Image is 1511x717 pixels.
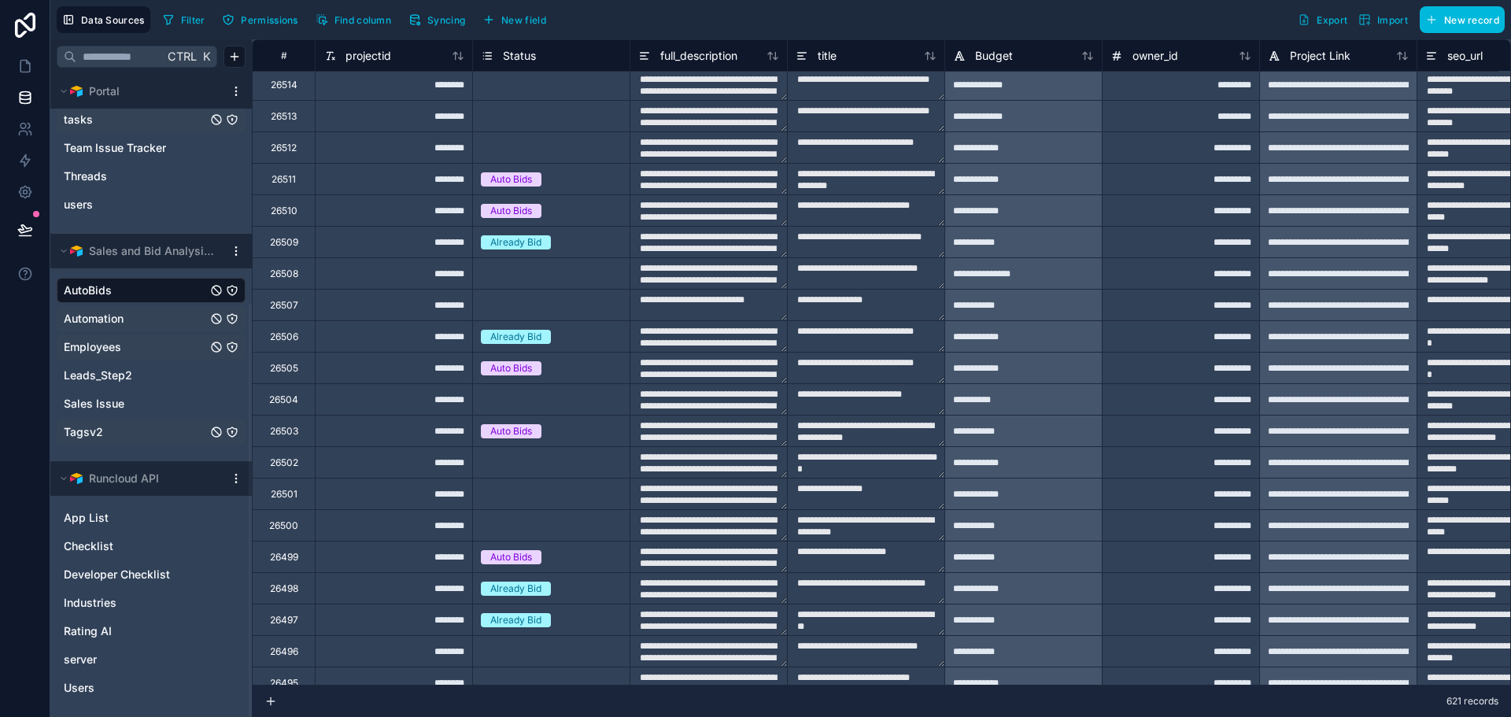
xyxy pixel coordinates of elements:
[201,51,212,62] span: K
[64,424,207,440] a: Tagsv2
[271,79,297,91] div: 26514
[64,595,116,611] span: Industries
[264,50,303,61] div: #
[64,510,109,526] span: App List
[64,140,207,156] a: Team Issue Tracker
[271,142,297,154] div: 26512
[64,197,207,213] a: users
[490,424,532,438] div: Auto Bids
[64,368,132,383] span: Leads_Step2
[64,112,207,128] a: tasks
[1446,695,1498,708] span: 621 records
[64,368,207,383] a: Leads_Step2
[271,205,297,217] div: 26510
[490,361,532,375] div: Auto Bids
[57,334,246,360] div: Employees
[64,538,207,554] a: Checklist
[64,652,207,667] a: server
[57,363,246,388] div: Leads_Step2
[57,135,246,161] div: Team Issue Tracker
[269,519,298,532] div: 26500
[166,46,198,66] span: Ctrl
[1447,48,1483,64] span: seo_url
[241,14,297,26] span: Permissions
[216,8,309,31] a: Permissions
[157,8,211,31] button: Filter
[490,330,541,344] div: Already Bid
[57,80,224,102] button: Airtable LogoPortal
[818,48,837,64] span: title
[503,48,536,64] span: Status
[490,172,532,187] div: Auto Bids
[64,567,170,582] span: Developer Checklist
[64,538,113,554] span: Checklist
[1413,6,1505,33] a: New record
[64,680,94,696] span: Users
[57,505,246,530] div: App List
[64,339,121,355] span: Employees
[57,534,246,559] div: Checklist
[57,107,246,132] div: tasks
[64,311,124,327] span: Automation
[64,283,112,298] span: AutoBids
[270,551,298,564] div: 26499
[1292,6,1353,33] button: Export
[270,268,298,280] div: 26508
[57,278,246,303] div: AutoBids
[501,14,546,26] span: New field
[57,164,246,189] div: Threads
[270,331,298,343] div: 26506
[64,140,166,156] span: Team Issue Tracker
[64,197,93,213] span: users
[57,590,246,615] div: Industries
[269,394,298,406] div: 26504
[216,8,303,31] button: Permissions
[64,623,207,639] a: Rating AI
[57,562,246,587] div: Developer Checklist
[310,8,397,31] button: Find column
[1132,48,1178,64] span: owner_id
[490,204,532,218] div: Auto Bids
[270,614,298,626] div: 26497
[270,456,298,469] div: 26502
[270,645,298,658] div: 26496
[660,48,737,64] span: full_description
[64,396,207,412] a: Sales Issue
[57,192,246,217] div: users
[490,613,541,627] div: Already Bid
[1420,6,1505,33] button: New record
[64,339,207,355] a: Employees
[270,425,298,438] div: 26503
[181,14,205,26] span: Filter
[64,283,207,298] a: AutoBids
[1377,14,1408,26] span: Import
[345,48,391,64] span: projectid
[57,306,246,331] div: Automation
[64,168,107,184] span: Threads
[57,675,246,700] div: Users
[490,582,541,596] div: Already Bid
[89,83,120,99] span: Portal
[272,173,296,186] div: 26511
[270,677,298,689] div: 26495
[64,623,112,639] span: Rating AI
[271,488,297,501] div: 26501
[70,472,83,485] img: Airtable Logo
[477,8,552,31] button: New field
[64,311,207,327] a: Automation
[427,14,465,26] span: Syncing
[57,647,246,672] div: server
[1444,14,1499,26] span: New record
[975,48,1013,64] span: Budget
[270,236,298,249] div: 26509
[64,510,207,526] a: App List
[70,85,83,98] img: Airtable Logo
[64,567,207,582] a: Developer Checklist
[270,299,298,312] div: 26507
[403,8,471,31] button: Syncing
[70,245,83,257] img: Airtable Logo
[89,471,159,486] span: Runcloud API
[57,468,224,490] button: Airtable LogoRuncloud API
[64,680,207,696] a: Users
[64,424,103,440] span: Tagsv2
